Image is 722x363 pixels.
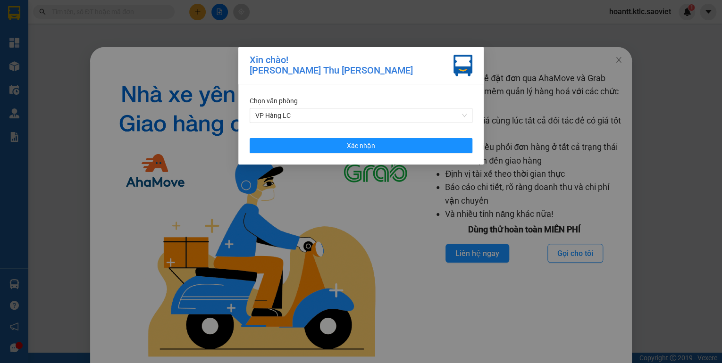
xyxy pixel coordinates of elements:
img: vxr-icon [453,55,472,76]
span: Xác nhận [347,140,375,151]
span: VP Hàng LC [255,108,467,123]
div: Xin chào! [PERSON_NAME] Thu [PERSON_NAME] [250,55,413,76]
div: Chọn văn phòng [250,96,472,106]
button: Xác nhận [250,138,472,153]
